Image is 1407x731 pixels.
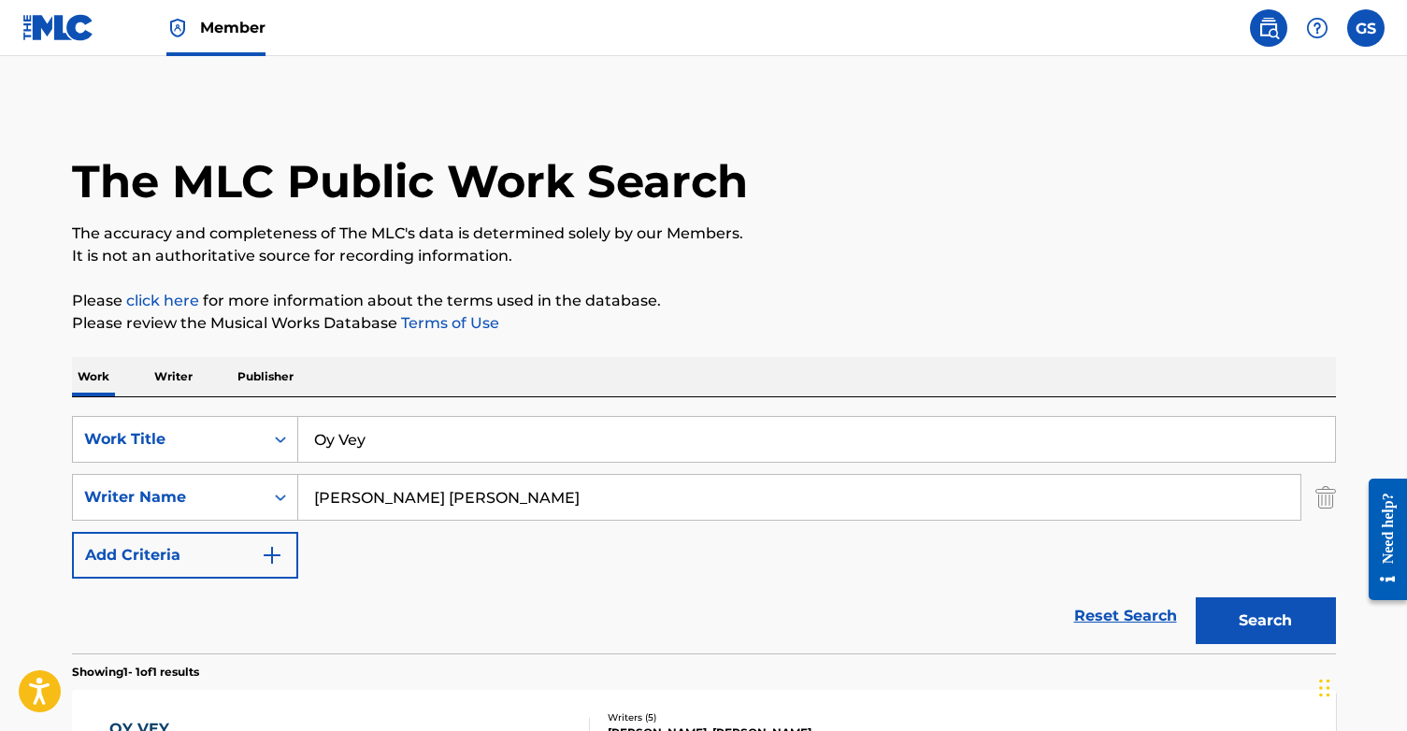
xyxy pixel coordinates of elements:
img: help [1306,17,1328,39]
form: Search Form [72,416,1336,653]
div: Writers ( 5 ) [608,710,890,724]
a: Terms of Use [397,314,499,332]
img: Delete Criterion [1315,474,1336,521]
a: Public Search [1250,9,1287,47]
div: Work Title [84,428,252,451]
p: Please review the Musical Works Database [72,312,1336,335]
p: Work [72,357,115,396]
iframe: Resource Center [1355,464,1407,614]
button: Search [1196,597,1336,644]
div: Help [1299,9,1336,47]
h1: The MLC Public Work Search [72,153,748,209]
a: click here [126,292,199,309]
img: 9d2ae6d4665cec9f34b9.svg [261,544,283,566]
p: It is not an authoritative source for recording information. [72,245,1336,267]
div: Writer Name [84,486,252,509]
p: Showing 1 - 1 of 1 results [72,664,199,681]
p: Publisher [232,357,299,396]
img: search [1257,17,1280,39]
button: Add Criteria [72,532,298,579]
p: Writer [149,357,198,396]
p: The accuracy and completeness of The MLC's data is determined solely by our Members. [72,222,1336,245]
div: User Menu [1347,9,1385,47]
iframe: Chat Widget [1314,641,1407,731]
p: Please for more information about the terms used in the database. [72,290,1336,312]
span: Member [200,17,266,38]
div: Drag [1319,660,1330,716]
a: Reset Search [1065,595,1186,637]
img: Top Rightsholder [166,17,189,39]
img: MLC Logo [22,14,94,41]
